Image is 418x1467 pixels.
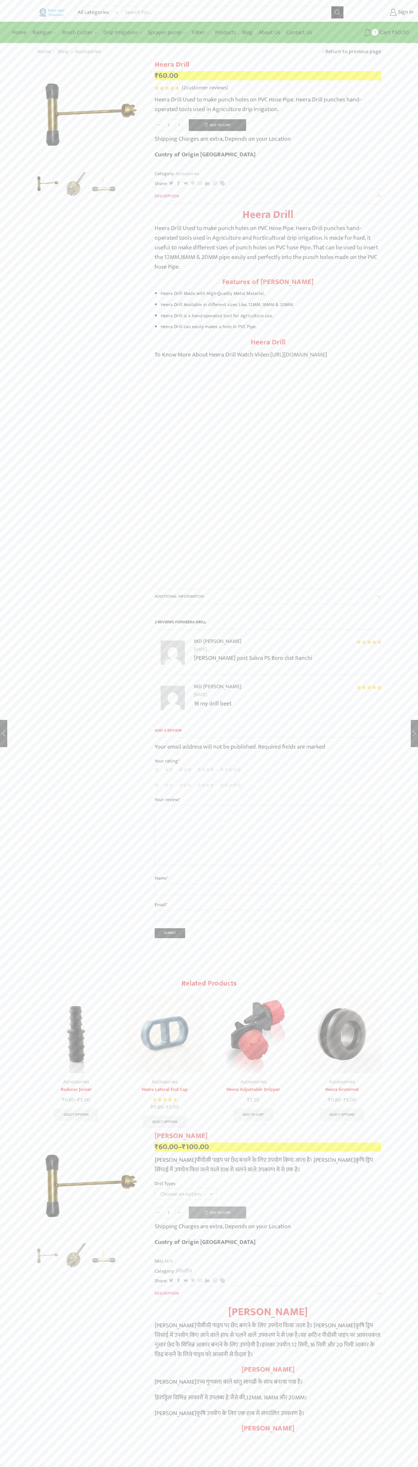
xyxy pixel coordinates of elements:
[91,1243,116,1267] li: 3 / 3
[126,1086,204,1093] a: Heera Lateral End Cap
[247,1095,259,1104] bdi: 2.50
[211,992,296,1124] div: 3 / 10
[247,1095,250,1104] span: ₹
[350,27,409,38] a: 1 Cart ₹60.00
[37,48,101,56] nav: Breadcrumb
[122,992,208,1132] div: 2 / 10
[155,766,159,773] a: 1 of 5 stars
[303,995,381,1073] img: Heera Grommet
[91,172,116,197] a: 14
[397,8,413,16] span: Sign in
[155,619,381,630] h2: 2 reviews for
[153,1097,177,1103] div: Rated 5.00 out of 5
[378,28,390,37] span: Cart
[155,593,204,600] span: Additional information
[155,1180,175,1187] label: Drill Types
[145,25,189,40] a: Sprayer pump
[183,618,206,625] span: Heera Drill
[194,699,381,708] p: 16 my drill beet
[212,25,239,40] a: Products
[155,1290,179,1297] span: Description
[155,193,179,200] span: Description
[122,6,331,18] input: Search for...
[242,1422,294,1434] strong: [PERSON_NAME]
[37,60,146,169] div: 1 / 3
[155,1321,381,1359] p: [PERSON_NAME]
[256,25,283,40] a: About Us
[155,589,381,604] a: Additional information
[197,766,214,773] a: 4 of 5 stars
[303,1086,381,1093] a: Heera Grommet
[37,995,115,1073] img: Reducer Joiner
[194,646,381,654] time: [DATE]
[320,1109,364,1121] a: Select options for “Heera Grommet”
[63,172,88,197] a: 15
[182,1141,186,1153] span: ₹
[155,742,325,752] span: Your email address will not be published. Required fields are marked
[155,69,159,82] span: ₹
[77,1095,80,1104] span: ₹
[63,1077,89,1086] a: Accessories
[194,653,381,663] p: [PERSON_NAME] post Sakra PS Bero dist Ranchi
[35,1243,60,1268] a: 16
[155,95,381,114] p: Heera Drill Used to make punch holes on PVC Hose Pipe. Heera Drill punches hand-operated tools us...
[155,1277,168,1284] span: Share:
[63,172,88,196] li: 2 / 3
[155,86,179,90] div: Rated 5.00 out of 5
[343,1095,346,1104] span: ₹
[152,1077,178,1086] a: Accessories
[143,1116,187,1128] a: Select options for “Heera Lateral End Cap”
[179,766,191,773] a: 3 of 5 stars
[155,1258,381,1265] span: SKU:
[155,170,199,177] span: Category:
[220,782,241,788] a: 5 of 5 stars
[240,1077,266,1086] a: Accessories
[194,637,241,646] strong: MD [PERSON_NAME]
[155,1268,192,1275] span: Category:
[175,1267,192,1275] a: अ‍ॅसेसरीज
[155,1286,381,1301] a: Description
[328,1095,341,1104] bdi: 0.80
[372,29,378,35] span: 1
[155,1132,381,1140] h1: [PERSON_NAME]
[151,1103,163,1112] bdi: 0.80
[163,1392,307,1403] span: ड्रिल विभिन्न आकारों में उपलब्ध है जैसे की,12MM, 16MM और 20MM।
[155,1141,178,1153] bdi: 60.00
[155,1237,256,1247] b: Cuntry of Origin [GEOGRAPHIC_DATA]
[165,766,173,773] a: 2 of 5 stars
[153,1097,177,1103] span: Rated out of 5
[251,336,285,348] strong: Heera Drill
[189,119,246,131] button: Add to cart
[155,86,180,90] span: 2
[63,1243,88,1267] li: 2 / 3
[196,1408,304,1418] span: कृषि उपयोग के लिए एक हाथ से संचालित उपकरण है।
[155,1393,381,1402] p: हिरा
[331,6,343,18] button: Search button
[59,25,100,40] a: Brush Cutter
[325,48,381,56] a: Return to previous page
[233,1109,273,1121] a: Add to cart: “Heera Adjustable Dripper”
[151,1103,153,1112] span: ₹
[126,1103,204,1111] span: –
[161,289,381,298] li: Heera Drill Made with High-Quality Metal Material.
[155,901,381,909] label: Email
[35,1243,60,1268] img: Heera Drill
[183,83,186,92] span: 2
[283,25,315,40] a: Contact Us
[62,1095,75,1104] bdi: 0.80
[161,322,381,331] li: Heera Drill can easily makes a hole in PVC Pipe.
[77,1095,90,1104] bdi: 3.00
[194,691,381,699] time: [DATE]
[155,1320,373,1340] span: कृषि ड्रिप सिंचाई में उपयोग किए जाने वाले हाथ से चलने वाले उपकरण मे से एक है।
[126,995,204,1073] img: Heera Lateral End Cap
[155,1330,381,1350] span: यह कठिन पीवीसी पाइप पर आवश्यकता नुसार छेद के विभिन्न आकार बनाने के लिए उपयोगी है।
[155,1143,381,1152] p: –
[155,189,381,203] a: Description
[155,1222,291,1231] p: Shipping Charges are extra, Depends on your Location
[161,312,381,320] li: Heera Drill is a hand-operated tool for Agriculture use.
[62,1095,65,1104] span: ₹
[214,1086,293,1093] a: Heera Adjustable Dripper
[166,1103,169,1112] span: ₹
[35,172,60,196] li: 1 / 3
[197,782,214,788] a: 4 of 5 stars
